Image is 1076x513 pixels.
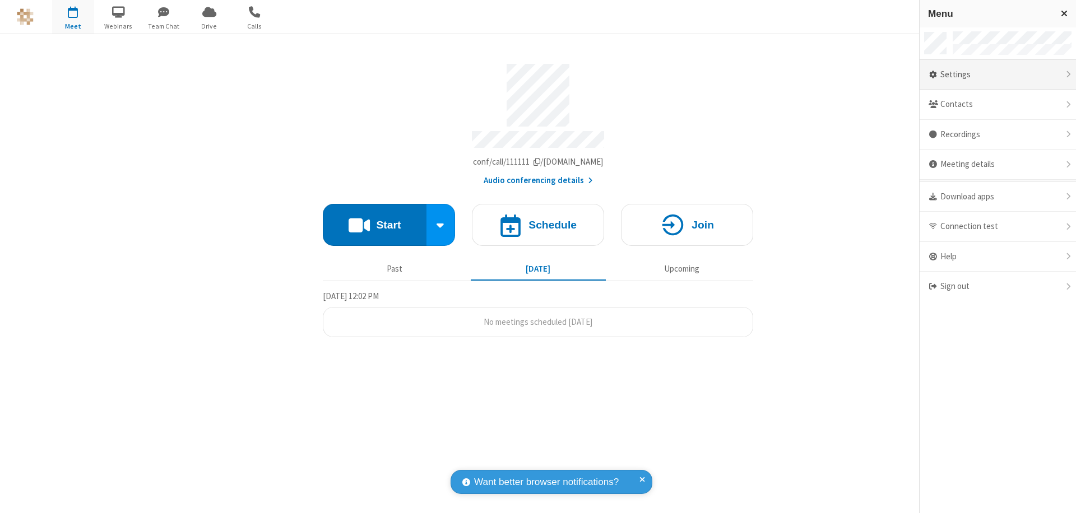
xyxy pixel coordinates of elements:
[323,291,379,301] span: [DATE] 12:02 PM
[323,55,753,187] section: Account details
[920,60,1076,90] div: Settings
[474,475,619,489] span: Want better browser notifications?
[17,8,34,25] img: QA Selenium DO NOT DELETE OR CHANGE
[920,272,1076,301] div: Sign out
[920,182,1076,212] div: Download apps
[323,204,426,246] button: Start
[98,21,140,31] span: Webinars
[143,21,185,31] span: Team Chat
[928,8,1051,19] h3: Menu
[376,220,401,230] h4: Start
[1048,484,1068,505] iframe: Chat
[484,174,593,187] button: Audio conferencing details
[692,220,714,230] h4: Join
[920,212,1076,242] div: Connection test
[920,120,1076,150] div: Recordings
[920,150,1076,180] div: Meeting details
[234,21,276,31] span: Calls
[323,290,753,338] section: Today's Meetings
[472,204,604,246] button: Schedule
[426,204,456,246] div: Start conference options
[484,316,592,327] span: No meetings scheduled [DATE]
[621,204,753,246] button: Join
[920,242,1076,272] div: Help
[188,21,230,31] span: Drive
[473,156,604,169] button: Copy my meeting room linkCopy my meeting room link
[327,258,462,279] button: Past
[528,220,577,230] h4: Schedule
[52,21,94,31] span: Meet
[473,156,604,167] span: Copy my meeting room link
[614,258,749,279] button: Upcoming
[471,258,606,279] button: [DATE]
[920,90,1076,120] div: Contacts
